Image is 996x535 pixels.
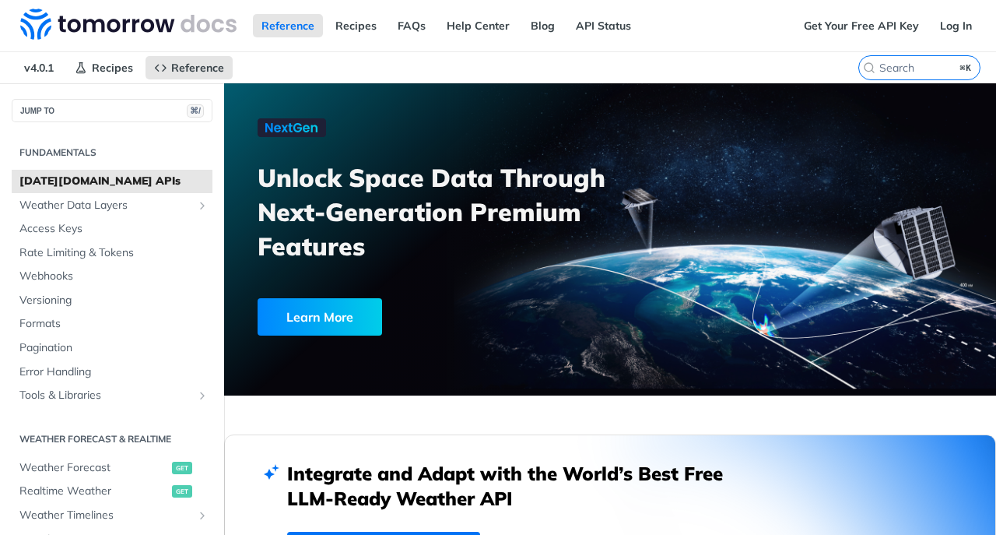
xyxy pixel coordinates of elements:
[12,241,212,265] a: Rate Limiting & Tokens
[12,384,212,407] a: Tools & LibrariesShow subpages for Tools & Libraries
[19,316,209,332] span: Formats
[19,388,192,403] span: Tools & Libraries
[19,174,209,189] span: [DATE][DOMAIN_NAME] APIs
[12,456,212,480] a: Weather Forecastget
[187,104,204,118] span: ⌘/
[287,461,746,511] h2: Integrate and Adapt with the World’s Best Free LLM-Ready Weather API
[327,14,385,37] a: Recipes
[258,298,382,336] div: Learn More
[956,60,976,76] kbd: ⌘K
[12,194,212,217] a: Weather Data LayersShow subpages for Weather Data Layers
[146,56,233,79] a: Reference
[20,9,237,40] img: Tomorrow.io Weather API Docs
[172,485,192,498] span: get
[12,504,212,527] a: Weather TimelinesShow subpages for Weather Timelines
[258,118,326,137] img: NextGen
[258,160,627,263] h3: Unlock Space Data Through Next-Generation Premium Features
[19,364,209,380] span: Error Handling
[12,217,212,241] a: Access Keys
[795,14,928,37] a: Get Your Free API Key
[19,198,192,213] span: Weather Data Layers
[19,245,209,261] span: Rate Limiting & Tokens
[19,508,192,523] span: Weather Timelines
[172,462,192,474] span: get
[12,312,212,336] a: Formats
[19,460,168,476] span: Weather Forecast
[12,480,212,503] a: Realtime Weatherget
[92,61,133,75] span: Recipes
[19,293,209,308] span: Versioning
[19,340,209,356] span: Pagination
[19,221,209,237] span: Access Keys
[389,14,434,37] a: FAQs
[16,56,62,79] span: v4.0.1
[438,14,518,37] a: Help Center
[171,61,224,75] span: Reference
[12,289,212,312] a: Versioning
[12,336,212,360] a: Pagination
[12,265,212,288] a: Webhooks
[19,269,209,284] span: Webhooks
[253,14,323,37] a: Reference
[863,62,875,74] svg: Search
[19,484,168,499] span: Realtime Weather
[522,14,563,37] a: Blog
[196,199,209,212] button: Show subpages for Weather Data Layers
[12,170,212,193] a: [DATE][DOMAIN_NAME] APIs
[931,14,980,37] a: Log In
[12,146,212,160] h2: Fundamentals
[196,509,209,522] button: Show subpages for Weather Timelines
[567,14,640,37] a: API Status
[12,361,212,384] a: Error Handling
[66,56,142,79] a: Recipes
[12,99,212,122] button: JUMP TO⌘/
[12,432,212,446] h2: Weather Forecast & realtime
[196,389,209,402] button: Show subpages for Tools & Libraries
[258,298,553,336] a: Learn More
